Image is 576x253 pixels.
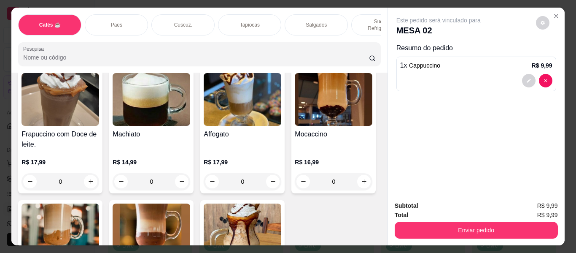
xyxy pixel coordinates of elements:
button: Close [549,9,563,23]
img: product-image [113,73,190,126]
span: R$ 9,99 [537,201,558,210]
button: decrease-product-quantity [539,74,552,87]
h4: Frapuccino com Doce de leite. [22,129,99,150]
p: 1 x [400,60,440,71]
button: decrease-product-quantity [536,16,549,30]
strong: Total [395,212,408,218]
h4: Affogato [204,129,281,139]
p: Cafés ☕ [39,22,61,28]
span: R$ 9,99 [537,210,558,220]
span: Cappuccino [409,62,440,69]
p: Tapiocas [240,22,260,28]
button: decrease-product-quantity [23,175,37,188]
label: Pesquisa [23,45,47,52]
button: increase-product-quantity [266,175,280,188]
button: increase-product-quantity [175,175,188,188]
p: Resumo do pedido [396,43,556,53]
button: decrease-product-quantity [296,175,310,188]
h4: Mocaccino [295,129,372,139]
p: Este pedido será vinculado para [396,16,481,24]
img: product-image [295,73,372,126]
img: product-image [22,73,99,126]
p: R$ 9,99 [532,61,552,70]
p: R$ 17,99 [204,158,281,166]
p: Cuscuz. [174,22,192,28]
p: R$ 14,99 [113,158,190,166]
h4: Machiato [113,129,190,139]
p: R$ 16,99 [295,158,372,166]
strong: Subtotal [395,202,418,209]
button: Enviar pedido [395,222,558,239]
button: increase-product-quantity [357,175,371,188]
input: Pesquisa [23,53,369,62]
p: Sucos e Refrigerantes [358,18,407,32]
button: decrease-product-quantity [205,175,219,188]
img: product-image [204,73,281,126]
button: decrease-product-quantity [114,175,128,188]
button: increase-product-quantity [84,175,97,188]
p: Pães [111,22,122,28]
p: R$ 17,99 [22,158,99,166]
p: MESA 02 [396,24,481,36]
button: decrease-product-quantity [522,74,536,87]
p: Salgados [306,22,327,28]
